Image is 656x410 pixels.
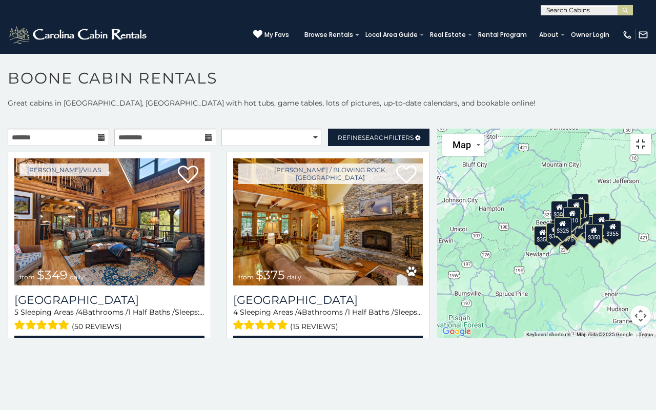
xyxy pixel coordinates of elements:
[253,30,289,40] a: My Favs
[534,226,551,245] div: $355
[338,134,414,141] span: Refine Filters
[559,225,576,245] div: $375
[37,268,68,282] span: $349
[233,307,238,317] span: 4
[233,158,423,285] a: Mountain Song Lodge from $375 daily
[238,273,254,281] span: from
[630,305,651,326] button: Map camera controls
[567,198,585,218] div: $320
[233,158,423,285] img: Mountain Song Lodge
[534,28,564,42] a: About
[128,307,175,317] span: 1 Half Baths /
[347,307,394,317] span: 1 Half Baths /
[14,293,204,307] a: [GEOGRAPHIC_DATA]
[546,222,564,242] div: $375
[592,213,610,233] div: $930
[328,129,429,146] a: RefineSearchFilters
[233,307,423,333] div: Sleeping Areas / Bathrooms / Sleeps:
[638,30,648,40] img: mail-regular-white.png
[442,134,484,156] button: Change map style
[551,200,568,220] div: $305
[297,307,302,317] span: 4
[233,293,423,307] h3: Mountain Song Lodge
[256,268,285,282] span: $375
[8,25,150,45] img: White-1-2.png
[70,273,84,281] span: daily
[19,273,35,281] span: from
[577,332,632,337] span: Map data ©2025 Google
[14,307,204,333] div: Sleeping Areas / Bathrooms / Sleeps:
[290,320,338,333] span: (15 reviews)
[440,325,474,338] a: Open this area in Google Maps (opens a new window)
[233,293,423,307] a: [GEOGRAPHIC_DATA]
[14,307,18,317] span: 5
[419,307,425,317] span: 12
[566,28,614,42] a: Owner Login
[78,307,83,317] span: 4
[630,134,651,154] button: Toggle fullscreen view
[572,202,589,222] div: $250
[362,134,388,141] span: Search
[19,163,109,176] a: [PERSON_NAME]/Vilas
[72,320,122,333] span: (50 reviews)
[425,28,471,42] a: Real Estate
[554,217,571,236] div: $325
[360,28,423,42] a: Local Area Guide
[526,331,570,338] button: Keyboard shortcuts
[14,158,204,285] a: Diamond Creek Lodge from $349 daily
[178,165,198,186] a: Add to favorites
[563,207,581,227] div: $210
[233,336,423,357] a: View Property
[453,139,471,150] span: Map
[238,163,423,184] a: [PERSON_NAME] / Blowing Rock, [GEOGRAPHIC_DATA]
[639,332,653,337] a: Terms
[622,30,632,40] img: phone-regular-white.png
[287,273,301,281] span: daily
[264,30,289,39] span: My Favs
[299,28,358,42] a: Browse Rentals
[440,325,474,338] img: Google
[571,193,589,213] div: $525
[14,293,204,307] h3: Diamond Creek Lodge
[568,213,586,233] div: $395
[14,336,204,357] a: View Property
[14,158,204,285] img: Diamond Creek Lodge
[604,220,621,240] div: $355
[473,28,532,42] a: Rental Program
[568,216,585,236] div: $315
[585,224,602,243] div: $350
